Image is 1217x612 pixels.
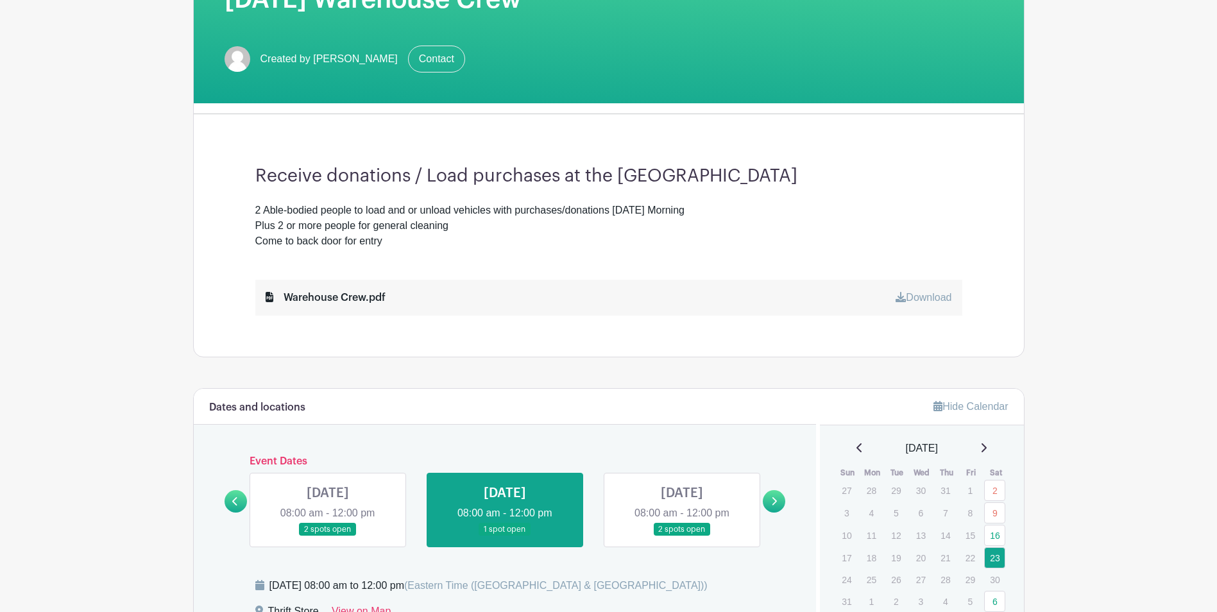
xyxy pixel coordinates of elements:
a: 9 [984,502,1005,523]
p: 18 [861,548,882,568]
p: 5 [960,591,981,611]
th: Sun [835,466,860,479]
p: 4 [861,503,882,523]
a: 16 [984,525,1005,546]
p: 28 [861,480,882,500]
p: 4 [935,591,956,611]
p: 15 [960,525,981,545]
p: 19 [885,548,906,568]
a: Contact [408,46,465,72]
h3: Receive donations / Load purchases at the [GEOGRAPHIC_DATA] [255,166,962,187]
p: 10 [836,525,857,545]
p: 1 [960,480,981,500]
p: 21 [935,548,956,568]
span: [DATE] [906,441,938,456]
img: default-ce2991bfa6775e67f084385cd625a349d9dcbb7a52a09fb2fda1e96e2d18dcdb.png [225,46,250,72]
div: Warehouse Crew.pdf [266,290,386,305]
p: 22 [960,548,981,568]
p: 3 [836,503,857,523]
a: Download [896,292,951,303]
p: 8 [960,503,981,523]
p: 28 [935,570,956,590]
p: 2 [885,591,906,611]
div: [DATE] 08:00 am to 12:00 pm [269,578,708,593]
div: 2 Able-bodied people to load and or unload vehicles with purchases/donations [DATE] Morning Plus ... [255,203,962,249]
p: 31 [836,591,857,611]
p: 5 [885,503,906,523]
p: 29 [960,570,981,590]
a: Hide Calendar [933,401,1008,412]
p: 27 [836,480,857,500]
th: Fri [959,466,984,479]
p: 14 [935,525,956,545]
th: Mon [860,466,885,479]
p: 17 [836,548,857,568]
th: Thu [934,466,959,479]
p: 30 [984,570,1005,590]
th: Tue [885,466,910,479]
p: 24 [836,570,857,590]
p: 1 [861,591,882,611]
th: Sat [983,466,1008,479]
p: 7 [935,503,956,523]
h6: Event Dates [247,455,763,468]
th: Wed [910,466,935,479]
p: 12 [885,525,906,545]
span: (Eastern Time ([GEOGRAPHIC_DATA] & [GEOGRAPHIC_DATA])) [404,580,708,591]
p: 3 [910,591,932,611]
p: 13 [910,525,932,545]
a: 6 [984,591,1005,612]
p: 6 [910,503,932,523]
p: 20 [910,548,932,568]
span: Created by [PERSON_NAME] [260,51,398,67]
h6: Dates and locations [209,402,305,414]
p: 30 [910,480,932,500]
p: 31 [935,480,956,500]
p: 11 [861,525,882,545]
p: 25 [861,570,882,590]
p: 29 [885,480,906,500]
p: 26 [885,570,906,590]
p: 27 [910,570,932,590]
a: 23 [984,547,1005,568]
a: 2 [984,480,1005,501]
